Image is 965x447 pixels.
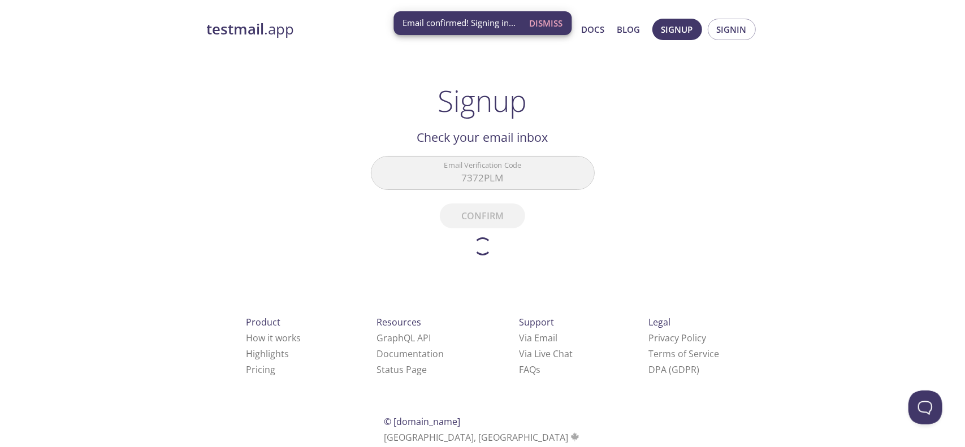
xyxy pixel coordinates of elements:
[529,16,562,31] span: Dismiss
[246,332,301,344] a: How it works
[438,84,527,118] h1: Signup
[384,415,460,428] span: © [DOMAIN_NAME]
[384,431,581,444] span: [GEOGRAPHIC_DATA], [GEOGRAPHIC_DATA]
[377,316,421,328] span: Resources
[519,316,554,328] span: Support
[708,19,756,40] button: Signin
[648,363,699,376] a: DPA (GDPR)
[661,22,693,37] span: Signup
[525,12,567,34] button: Dismiss
[377,363,427,376] a: Status Page
[207,20,473,39] a: testmail.app
[648,332,706,344] a: Privacy Policy
[519,363,540,376] a: FAQ
[246,348,289,360] a: Highlights
[536,363,540,376] span: s
[617,22,641,37] a: Blog
[717,22,747,37] span: Signin
[519,348,573,360] a: Via Live Chat
[371,128,595,147] h2: Check your email inbox
[908,390,942,424] iframe: Help Scout Beacon - Open
[648,348,719,360] a: Terms of Service
[648,316,670,328] span: Legal
[403,17,516,29] span: Email confirmed! Signing in...
[377,348,444,360] a: Documentation
[377,332,431,344] a: GraphQL API
[652,19,702,40] button: Signup
[207,19,265,39] strong: testmail
[246,316,280,328] span: Product
[582,22,605,37] a: Docs
[519,332,557,344] a: Via Email
[246,363,275,376] a: Pricing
